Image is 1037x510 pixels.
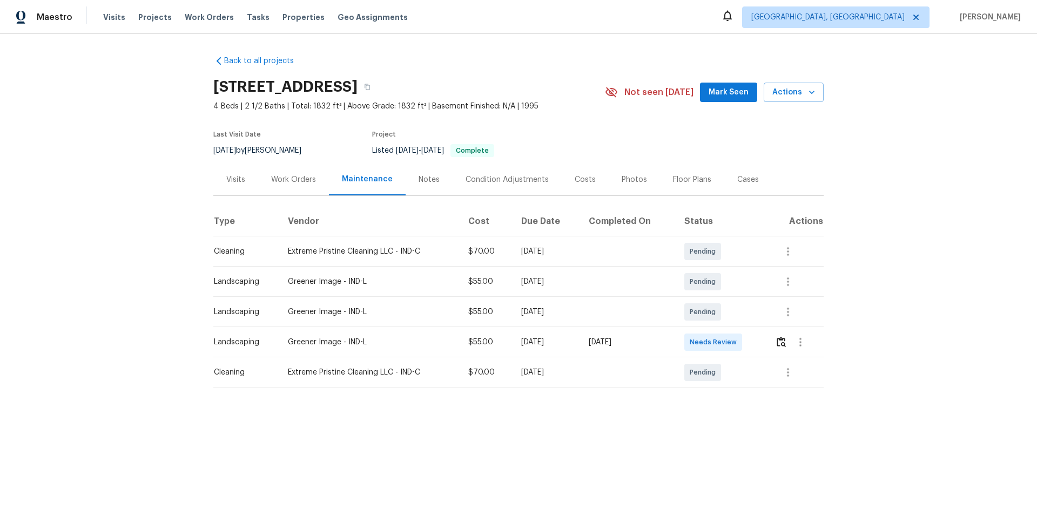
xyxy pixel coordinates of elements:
[288,367,451,378] div: Extreme Pristine Cleaning LLC - IND-C
[673,174,711,185] div: Floor Plans
[764,83,824,103] button: Actions
[955,12,1021,23] span: [PERSON_NAME]
[372,147,494,154] span: Listed
[589,337,667,348] div: [DATE]
[103,12,125,23] span: Visits
[775,329,787,355] button: Review Icon
[468,337,504,348] div: $55.00
[396,147,444,154] span: -
[622,174,647,185] div: Photos
[213,131,261,138] span: Last Visit Date
[288,276,451,287] div: Greener Image - IND-L
[468,367,504,378] div: $70.00
[737,174,759,185] div: Cases
[226,174,245,185] div: Visits
[213,206,279,236] th: Type
[690,307,720,317] span: Pending
[37,12,72,23] span: Maestro
[460,206,513,236] th: Cost
[521,367,571,378] div: [DATE]
[419,174,440,185] div: Notes
[690,246,720,257] span: Pending
[690,337,741,348] span: Needs Review
[214,337,271,348] div: Landscaping
[466,174,549,185] div: Condition Adjustments
[213,56,317,66] a: Back to all projects
[279,206,460,236] th: Vendor
[358,77,377,97] button: Copy Address
[777,337,786,347] img: Review Icon
[690,276,720,287] span: Pending
[214,246,271,257] div: Cleaning
[521,246,571,257] div: [DATE]
[213,81,358,92] h2: [STREET_ADDRESS]
[700,83,757,103] button: Mark Seen
[521,307,571,317] div: [DATE]
[282,12,325,23] span: Properties
[271,174,316,185] div: Work Orders
[709,86,749,99] span: Mark Seen
[288,246,451,257] div: Extreme Pristine Cleaning LLC - IND-C
[213,101,605,112] span: 4 Beds | 2 1/2 Baths | Total: 1832 ft² | Above Grade: 1832 ft² | Basement Finished: N/A | 1995
[213,147,236,154] span: [DATE]
[521,276,571,287] div: [DATE]
[751,12,905,23] span: [GEOGRAPHIC_DATA], [GEOGRAPHIC_DATA]
[575,174,596,185] div: Costs
[513,206,580,236] th: Due Date
[421,147,444,154] span: [DATE]
[468,307,504,317] div: $55.00
[468,276,504,287] div: $55.00
[288,307,451,317] div: Greener Image - IND-L
[676,206,766,236] th: Status
[214,307,271,317] div: Landscaping
[396,147,419,154] span: [DATE]
[214,367,271,378] div: Cleaning
[372,131,396,138] span: Project
[338,12,408,23] span: Geo Assignments
[468,246,504,257] div: $70.00
[766,206,824,236] th: Actions
[690,367,720,378] span: Pending
[288,337,451,348] div: Greener Image - IND-L
[580,206,676,236] th: Completed On
[185,12,234,23] span: Work Orders
[452,147,493,154] span: Complete
[342,174,393,185] div: Maintenance
[138,12,172,23] span: Projects
[521,337,571,348] div: [DATE]
[247,13,270,21] span: Tasks
[772,86,815,99] span: Actions
[214,276,271,287] div: Landscaping
[213,144,314,157] div: by [PERSON_NAME]
[624,87,693,98] span: Not seen [DATE]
